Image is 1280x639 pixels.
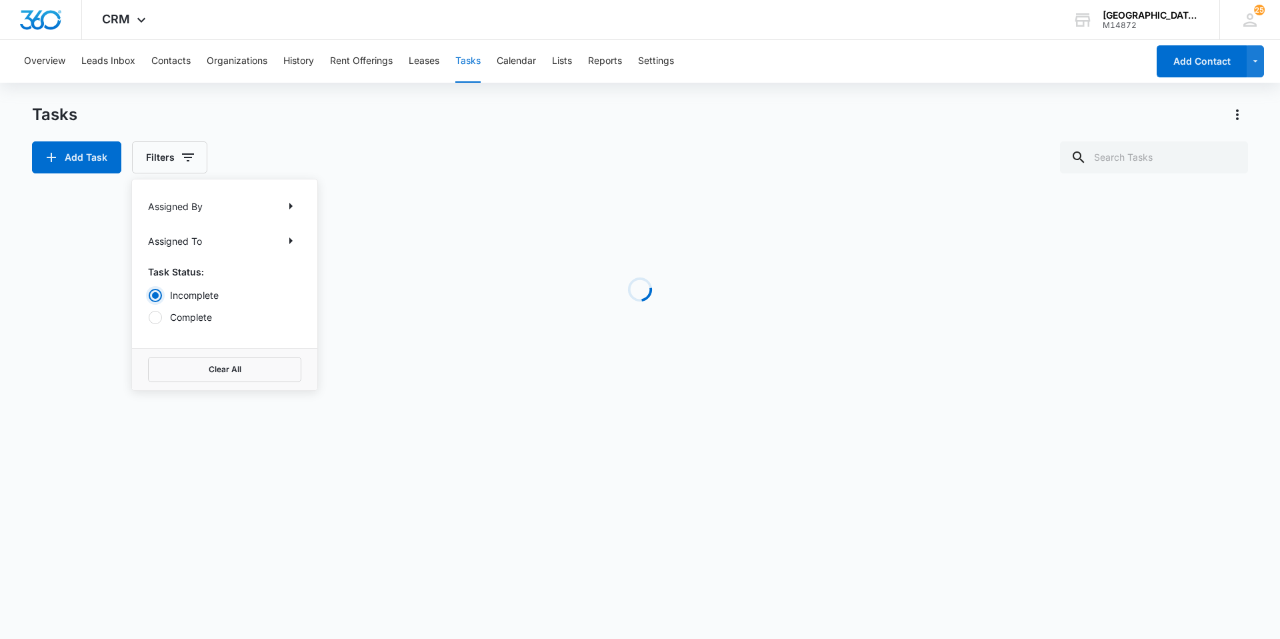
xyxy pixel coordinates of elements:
[409,40,439,83] button: Leases
[1157,45,1247,77] button: Add Contact
[148,310,301,324] label: Complete
[280,195,301,217] button: Show Assigned By filters
[1103,21,1200,30] div: account id
[1227,104,1248,125] button: Actions
[280,230,301,251] button: Show Assigned To filters
[151,40,191,83] button: Contacts
[552,40,572,83] button: Lists
[148,357,301,382] button: Clear All
[497,40,536,83] button: Calendar
[148,234,202,248] p: Assigned To
[638,40,674,83] button: Settings
[148,288,301,302] label: Incomplete
[81,40,135,83] button: Leads Inbox
[455,40,481,83] button: Tasks
[132,141,207,173] button: Filters
[148,199,203,213] p: Assigned By
[330,40,393,83] button: Rent Offerings
[32,105,77,125] h1: Tasks
[148,265,301,279] p: Task Status:
[1060,141,1248,173] input: Search Tasks
[1103,10,1200,21] div: account name
[102,12,130,26] span: CRM
[207,40,267,83] button: Organizations
[1254,5,1265,15] span: 25
[1254,5,1265,15] div: notifications count
[24,40,65,83] button: Overview
[32,141,121,173] button: Add Task
[588,40,622,83] button: Reports
[283,40,314,83] button: History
